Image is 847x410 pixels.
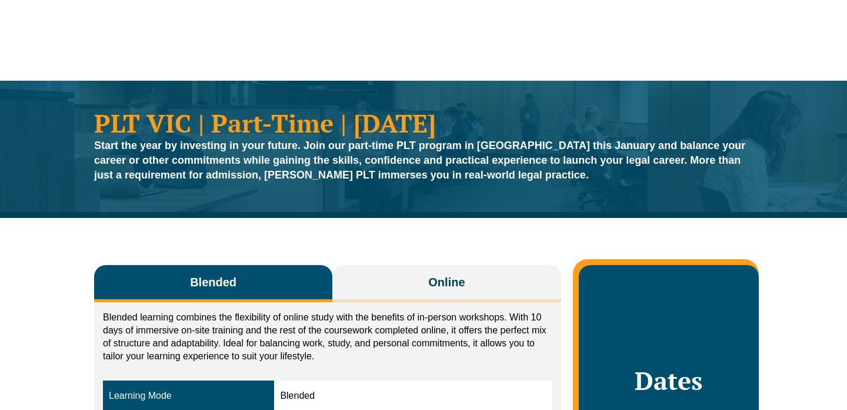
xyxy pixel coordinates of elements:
[428,274,465,290] span: Online
[94,110,753,135] h1: PLT VIC | Part-Time | [DATE]
[103,311,552,363] p: Blended learning combines the flexibility of online study with the benefits of in-person workshop...
[280,389,546,403] div: Blended
[109,389,268,403] div: Learning Mode
[591,366,747,395] h2: Dates
[190,274,236,290] span: Blended
[94,140,745,181] strong: Start the year by investing in your future. Join our part-time PLT program in [GEOGRAPHIC_DATA] t...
